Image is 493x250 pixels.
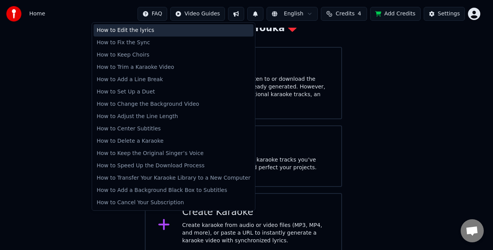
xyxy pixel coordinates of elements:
[94,172,253,184] div: How to Transfer Your Karaoke Library to a New Computer
[94,184,253,197] div: How to Add a Background Black Box to Subtitles
[94,147,253,160] div: How to Keep the Original Singer’s Voice
[94,61,253,73] div: How to Trim a Karaoke Video
[94,24,253,37] div: How to Edit the lyrics
[94,98,253,110] div: How to Change the Background Video
[94,135,253,147] div: How to Delete a Karaoke
[94,86,253,98] div: How to Set Up a Duet
[94,37,253,49] div: How to Fix the Sync
[94,110,253,123] div: How to Adjust the Line Length
[94,197,253,209] div: How to Cancel Your Subscription
[94,123,253,135] div: How to Center Subtitles
[94,160,253,172] div: How to Speed Up the Download Process
[94,49,253,61] div: How to Keep Choirs
[94,73,253,86] div: How to Add a Line Break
